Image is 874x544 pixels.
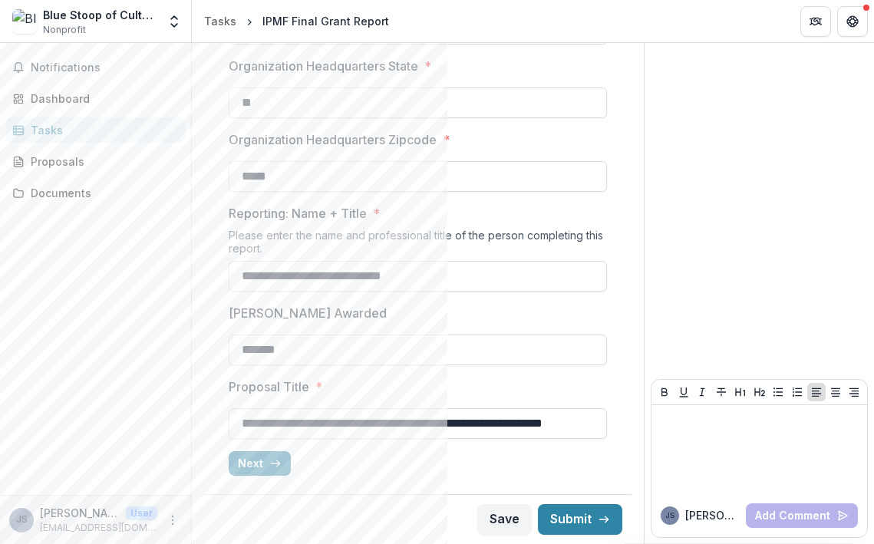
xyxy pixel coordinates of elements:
a: Proposals [6,149,185,174]
a: Tasks [6,117,185,143]
div: Tasks [31,122,173,138]
button: Heading 2 [750,383,769,401]
a: Documents [6,180,185,206]
p: [PERSON_NAME] Awarded [229,304,387,322]
p: [EMAIL_ADDRESS][DOMAIN_NAME] [40,521,157,535]
button: Align Center [826,383,845,401]
div: Dashboard [31,91,173,107]
button: Italicize [693,383,711,401]
button: More [163,511,182,529]
div: Please enter the name and professional title of the person completing this report. [229,229,607,261]
button: Submit [538,504,622,535]
button: Notifications [6,55,185,80]
button: Heading 1 [731,383,750,401]
button: Strike [712,383,731,401]
button: Add Comment [746,503,858,528]
div: IPMF Final Grant Report [262,13,389,29]
button: Next [229,451,291,476]
button: Bold [655,383,674,401]
p: Proposal Title [229,378,309,396]
button: Partners [800,6,831,37]
button: Ordered List [788,383,806,401]
p: Organization Headquarters Zipcode [229,130,437,149]
span: Nonprofit [43,23,86,37]
p: Organization Headquarters State [229,57,418,75]
nav: breadcrumb [198,10,395,32]
img: Blue Stoop of CultureTrust Greater Philadelphia [12,9,37,34]
a: Tasks [198,10,242,32]
div: Tasks [204,13,236,29]
a: Dashboard [6,86,185,111]
div: Julian Shendelman [16,515,28,525]
button: Get Help [837,6,868,37]
p: [PERSON_NAME] [685,507,740,523]
p: Reporting: Name + Title [229,204,367,223]
button: Align Right [845,383,863,401]
p: User [126,506,157,520]
span: Notifications [31,61,179,74]
button: Underline [674,383,693,401]
p: [PERSON_NAME] [40,505,120,521]
div: Blue Stoop of CultureTrust [GEOGRAPHIC_DATA] [43,7,157,23]
div: Documents [31,185,173,201]
div: Julian Shendelman [665,512,674,519]
button: Open entity switcher [163,6,185,37]
button: Save [477,504,532,535]
button: Align Left [807,383,826,401]
button: Bullet List [769,383,787,401]
div: Proposals [31,153,173,170]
